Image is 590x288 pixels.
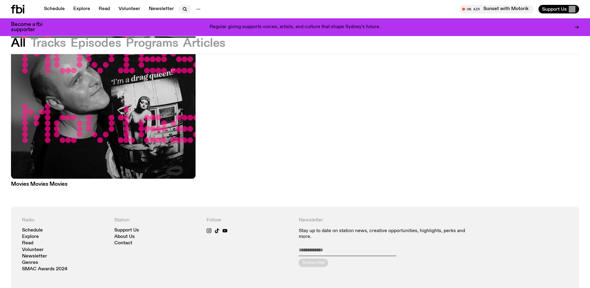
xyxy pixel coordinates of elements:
[11,182,196,187] h3: Movies Movies Movies
[71,38,121,49] button: Episodes
[207,217,291,223] h4: Follow
[538,5,579,13] button: Support Us
[22,261,38,265] a: Genres
[210,24,380,30] p: Regular giving supports voices, artists, and culture that shape Sydney’s future.
[299,258,328,267] button: Subscribe
[145,5,178,13] a: Newsletter
[22,217,107,223] h4: Radio
[183,38,225,49] button: Articles
[299,228,476,240] p: Stay up to date on station news, creative opportunities, highlights, perks and more.
[22,235,39,239] a: Explore
[11,22,50,32] h3: Become a fbi supporter
[126,38,178,49] button: Programs
[70,5,94,13] a: Explore
[114,241,132,246] a: Contact
[459,5,533,13] button: On AirSunset with Motorik
[542,6,567,12] span: Support Us
[40,5,68,13] a: Schedule
[22,248,44,252] a: Volunteer
[114,228,139,233] a: Support Us
[22,267,68,272] a: SMAC Awards 2024
[11,38,26,49] button: All
[22,228,43,233] a: Schedule
[31,38,66,49] button: Tracks
[114,235,135,239] a: About Us
[22,241,33,246] a: Read
[114,217,199,223] h4: Station
[11,179,196,187] a: Movies Movies Movies
[22,254,47,259] a: Newsletter
[95,5,114,13] a: Read
[115,5,144,13] a: Volunteer
[299,217,476,223] h4: Newsletter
